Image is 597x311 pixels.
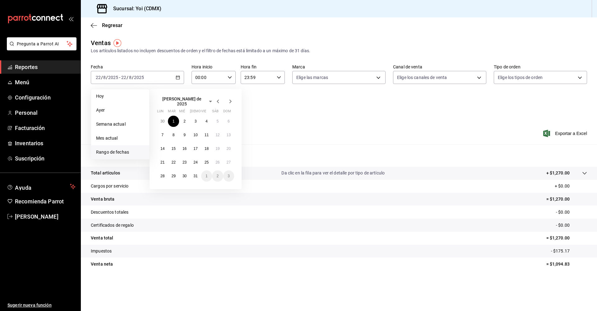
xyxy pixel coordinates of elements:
abbr: viernes [201,109,206,116]
abbr: 20 de julio de 2025 [227,146,231,151]
button: 5 de julio de 2025 [212,116,223,127]
img: Tooltip marker [113,39,121,47]
button: 20 de julio de 2025 [223,143,234,154]
abbr: martes [168,109,175,116]
abbr: sábado [212,109,219,116]
span: Ayuda [15,183,67,190]
button: 13 de julio de 2025 [223,129,234,141]
button: 3 de julio de 2025 [190,116,201,127]
button: 26 de julio de 2025 [212,157,223,168]
span: Semana actual [96,121,144,128]
span: Regresar [102,22,123,28]
abbr: 11 de julio de 2025 [205,133,209,137]
button: 19 de julio de 2025 [212,143,223,154]
p: - $0.00 [556,209,587,216]
label: Fecha [91,65,184,69]
abbr: 3 de agosto de 2025 [228,174,230,178]
abbr: 17 de julio de 2025 [193,146,197,151]
p: Certificados de regalo [91,222,134,229]
span: / [101,75,103,80]
span: [PERSON_NAME] de 2025 [157,96,207,106]
abbr: 24 de julio de 2025 [193,160,197,165]
p: Da clic en la fila para ver el detalle por tipo de artículo [281,170,385,176]
abbr: 30 de junio de 2025 [160,119,164,123]
h3: Sucursal: Yoi (CDMX) [108,5,162,12]
button: 28 de julio de 2025 [157,170,168,182]
label: Marca [292,65,386,69]
abbr: lunes [157,109,164,116]
p: Impuestos [91,248,112,254]
button: Regresar [91,22,123,28]
p: = $1,270.00 [546,235,587,241]
button: 2 de julio de 2025 [179,116,190,127]
abbr: 2 de agosto de 2025 [216,174,219,178]
button: 27 de julio de 2025 [223,157,234,168]
span: Mes actual [96,135,144,142]
p: Cargos por servicio [91,183,129,189]
span: Inventarios [15,139,76,147]
abbr: 27 de julio de 2025 [227,160,231,165]
button: 25 de julio de 2025 [201,157,212,168]
abbr: 12 de julio de 2025 [215,133,220,137]
abbr: 4 de julio de 2025 [206,119,208,123]
span: Elige los canales de venta [397,74,447,81]
abbr: miércoles [179,109,185,116]
span: Suscripción [15,154,76,163]
button: 1 de agosto de 2025 [201,170,212,182]
abbr: 2 de julio de 2025 [183,119,186,123]
span: Configuración [15,93,76,102]
button: 16 de julio de 2025 [179,143,190,154]
input: -- [121,75,127,80]
span: Rango de fechas [96,149,144,155]
abbr: 29 de julio de 2025 [171,174,175,178]
p: Venta neta [91,261,113,267]
button: 17 de julio de 2025 [190,143,201,154]
abbr: 19 de julio de 2025 [215,146,220,151]
span: Elige las marcas [296,74,328,81]
abbr: 26 de julio de 2025 [215,160,220,165]
span: Reportes [15,63,76,71]
p: + $0.00 [555,183,587,189]
abbr: 18 de julio de 2025 [205,146,209,151]
abbr: 7 de julio de 2025 [161,133,164,137]
span: Facturación [15,124,76,132]
p: + $1,270.00 [546,170,570,176]
abbr: 3 de julio de 2025 [195,119,197,123]
abbr: 15 de julio de 2025 [171,146,175,151]
button: 15 de julio de 2025 [168,143,179,154]
p: Total artículos [91,170,120,176]
span: Exportar a Excel [544,130,587,137]
span: Ayer [96,107,144,114]
span: Elige los tipos de orden [498,74,543,81]
abbr: 10 de julio de 2025 [193,133,197,137]
label: Canal de venta [393,65,486,69]
span: [PERSON_NAME] [15,212,76,221]
button: 10 de julio de 2025 [190,129,201,141]
span: / [106,75,108,80]
abbr: 31 de julio de 2025 [193,174,197,178]
p: = $1,094.83 [546,261,587,267]
a: Pregunta a Parrot AI [4,45,76,52]
abbr: 30 de julio de 2025 [183,174,187,178]
label: Hora fin [241,65,285,69]
label: Tipo de orden [494,65,587,69]
span: Sugerir nueva función [7,302,76,309]
p: Venta bruta [91,196,114,202]
span: Menú [15,78,76,86]
abbr: 23 de julio de 2025 [183,160,187,165]
abbr: 1 de agosto de 2025 [206,174,208,178]
button: 2 de agosto de 2025 [212,170,223,182]
button: 22 de julio de 2025 [168,157,179,168]
abbr: 5 de julio de 2025 [216,119,219,123]
abbr: 9 de julio de 2025 [183,133,186,137]
p: - $0.00 [556,222,587,229]
input: ---- [108,75,118,80]
button: [PERSON_NAME] de 2025 [157,96,214,106]
button: 8 de julio de 2025 [168,129,179,141]
input: -- [103,75,106,80]
span: Hoy [96,93,144,100]
abbr: domingo [223,109,231,116]
div: Los artículos listados no incluyen descuentos de orden y el filtro de fechas está limitado a un m... [91,48,587,54]
button: Pregunta a Parrot AI [7,37,76,50]
abbr: 25 de julio de 2025 [205,160,209,165]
